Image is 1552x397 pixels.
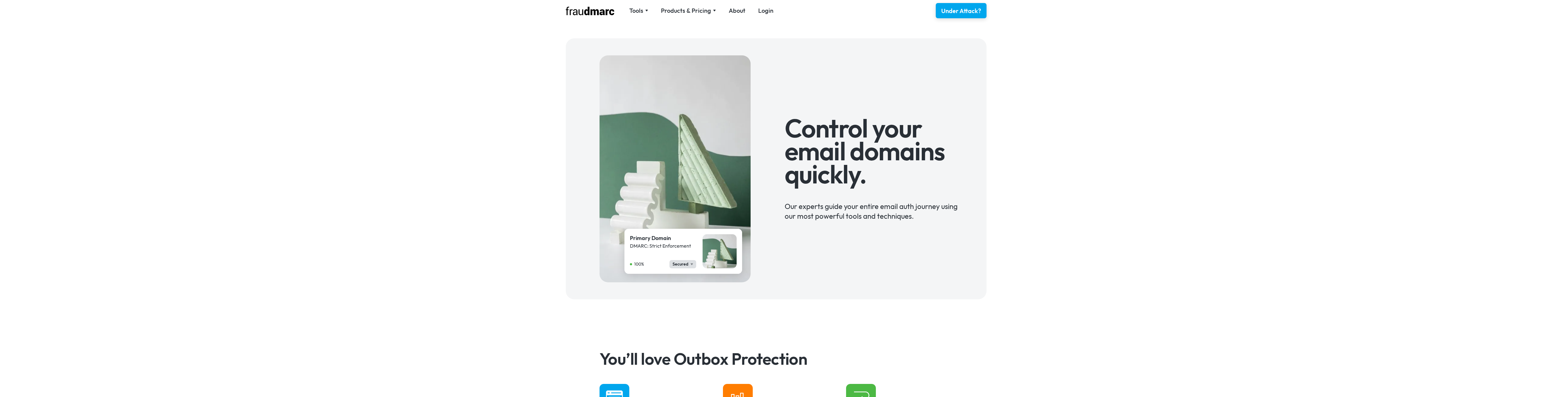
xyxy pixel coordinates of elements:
div: Tools [629,6,643,15]
div: Primary Domain [630,234,696,242]
h1: Control your email domains quickly. [785,117,970,186]
a: Login [758,6,773,15]
h3: You’ll love Outbox Protection [600,350,952,367]
a: Under Attack? [936,3,987,18]
div: Secured [672,261,688,267]
div: Under Attack? [941,7,981,15]
div: Tools [629,6,648,15]
div: DMARC: Strict Enforcement [630,242,696,249]
div: Products & Pricing [661,6,711,15]
div: Our experts guide your entire email auth journey using our most powerful tools and techniques. [785,192,970,221]
div: Products & Pricing [661,6,716,15]
a: About [729,6,745,15]
div: 100% [634,261,644,267]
